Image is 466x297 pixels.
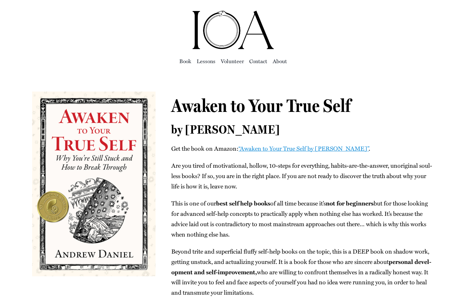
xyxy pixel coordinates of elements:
a: Book [179,56,191,66]
span: Awaken to Your True Self [171,95,351,116]
img: awaken-to-your-true-self-andrew-daniel-cover-gold-nautilus-book-award-25 [32,92,155,276]
a: ioa-logo [191,9,275,17]
p: Are you tired of moti­va­tion­al, hol­low, 10-steps for every­thing, habits-are-the-answer, uno­r... [171,160,434,191]
img: Institute of Awakening [191,10,275,50]
span: by [PERSON_NAME] [171,122,280,137]
a: Con­tact [249,56,267,66]
b: per­son­al devel­op­ment and self-improve­ment, [171,257,431,276]
strong: not for begin­ners [326,199,374,207]
p: Get the book on Ama­zon: . [171,143,434,154]
p: This is one of our of all time because it’s but for those look­ing for advanced self-help con­cep... [171,198,434,240]
a: About [273,56,287,66]
a: Vol­un­teer [221,56,244,66]
a: “Awak­en to Your True Self by [PERSON_NAME]” [239,144,369,153]
nav: Main [32,50,434,71]
a: Lessons [197,56,215,66]
b: best self help books [216,199,270,207]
